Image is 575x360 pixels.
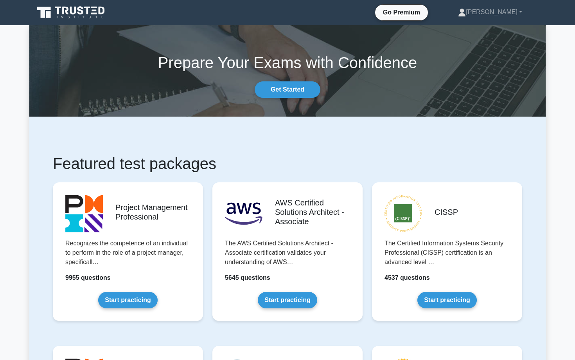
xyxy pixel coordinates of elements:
[378,7,425,17] a: Go Premium
[258,292,317,308] a: Start practicing
[439,4,541,20] a: [PERSON_NAME]
[53,154,522,173] h1: Featured test packages
[417,292,476,308] a: Start practicing
[255,81,320,98] a: Get Started
[29,53,546,72] h1: Prepare Your Exams with Confidence
[98,292,157,308] a: Start practicing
